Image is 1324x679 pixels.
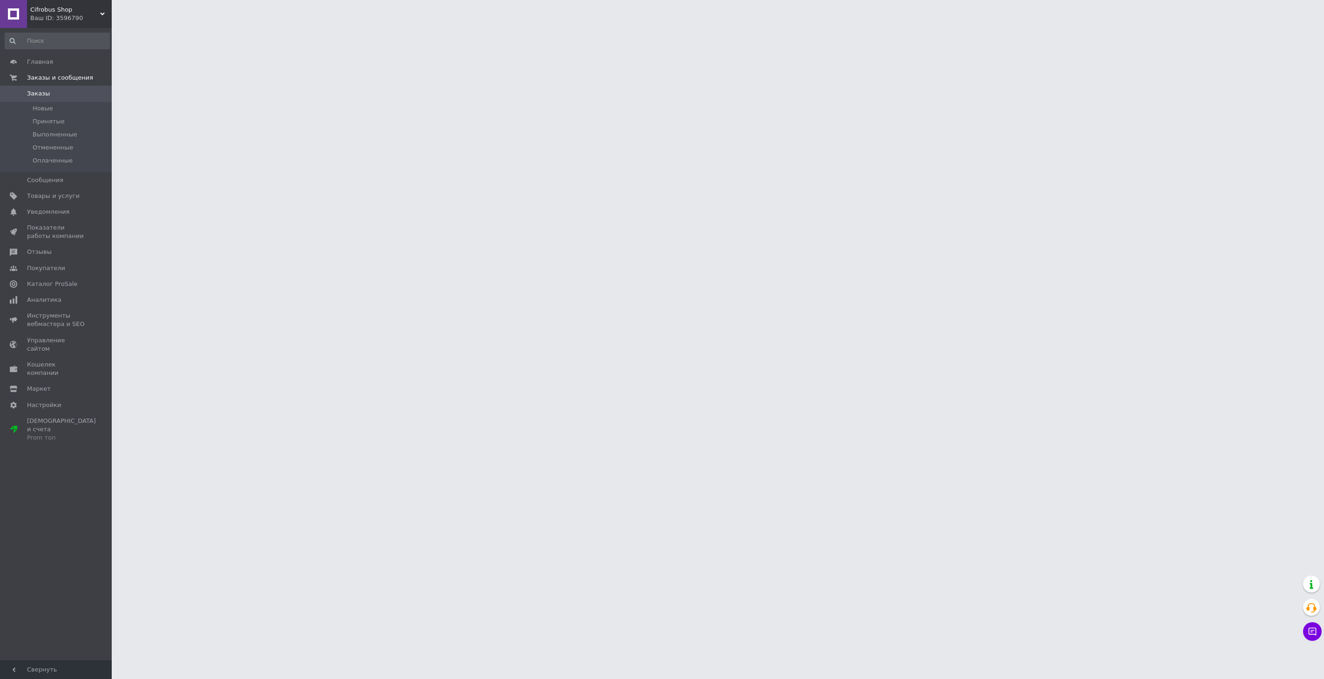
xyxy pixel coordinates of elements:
div: Ваш ID: 3596790 [30,14,112,22]
button: Чат с покупателем [1303,622,1322,641]
span: Выполненные [33,130,77,139]
span: Главная [27,58,53,66]
span: Отмененные [33,143,73,152]
span: [DEMOGRAPHIC_DATA] и счета [27,417,96,442]
span: Аналитика [27,296,61,304]
span: Cifrobus Shop [30,6,100,14]
span: Кошелек компании [27,360,86,377]
span: Заказы и сообщения [27,74,93,82]
span: Уведомления [27,208,69,216]
span: Принятые [33,117,65,126]
span: Маркет [27,385,51,393]
span: Управление сайтом [27,336,86,353]
span: Отзывы [27,248,52,256]
span: Показатели работы компании [27,224,86,240]
span: Инструменты вебмастера и SEO [27,312,86,328]
span: Товары и услуги [27,192,80,200]
span: Оплаченные [33,156,73,165]
input: Поиск [5,33,110,49]
span: Новые [33,104,53,113]
span: Сообщения [27,176,63,184]
span: Покупатели [27,264,65,272]
span: Каталог ProSale [27,280,77,288]
span: Настройки [27,401,61,409]
span: Заказы [27,89,50,98]
div: Prom топ [27,434,96,442]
